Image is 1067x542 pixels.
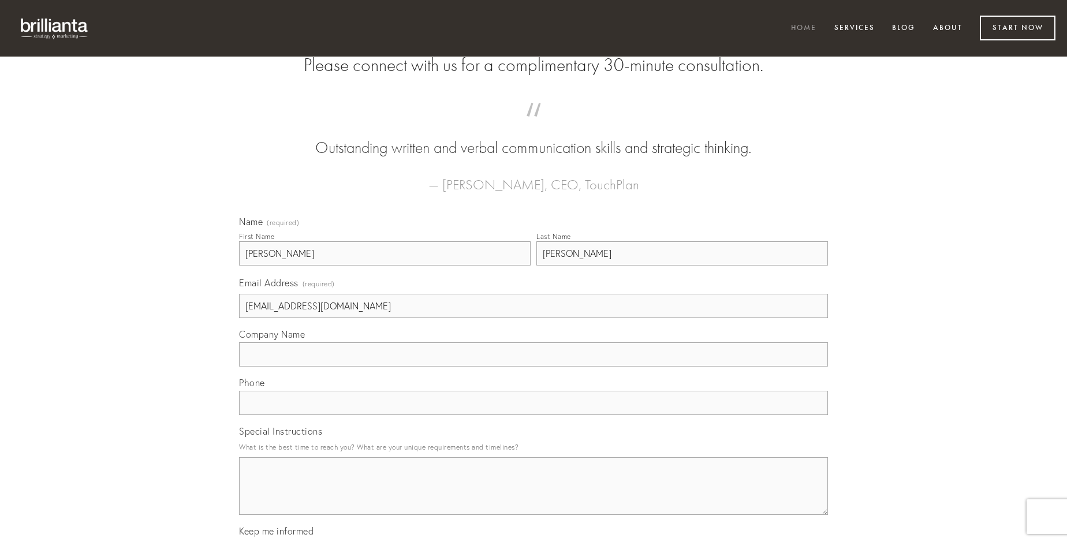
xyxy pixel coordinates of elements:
[267,219,299,226] span: (required)
[239,54,828,76] h2: Please connect with us for a complimentary 30-minute consultation.
[885,19,923,38] a: Blog
[536,232,571,241] div: Last Name
[239,232,274,241] div: First Name
[239,525,314,537] span: Keep me informed
[12,12,98,45] img: brillianta - research, strategy, marketing
[827,19,882,38] a: Services
[239,377,265,388] span: Phone
[239,277,299,289] span: Email Address
[258,159,809,196] figcaption: — [PERSON_NAME], CEO, TouchPlan
[784,19,824,38] a: Home
[980,16,1055,40] a: Start Now
[239,328,305,340] span: Company Name
[258,114,809,159] blockquote: Outstanding written and verbal communication skills and strategic thinking.
[239,439,828,455] p: What is the best time to reach you? What are your unique requirements and timelines?
[926,19,970,38] a: About
[258,114,809,137] span: “
[239,425,322,437] span: Special Instructions
[239,216,263,227] span: Name
[303,276,335,291] span: (required)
